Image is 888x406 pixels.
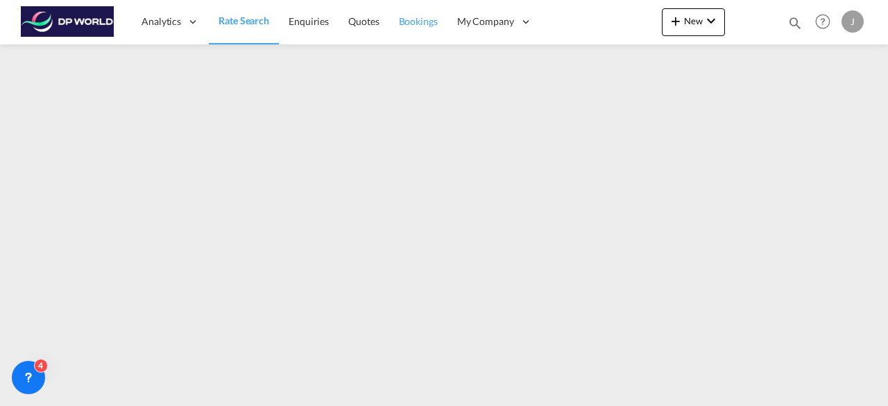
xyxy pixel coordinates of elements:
div: Help [811,10,842,35]
span: Quotes [348,15,379,27]
span: Rate Search [219,15,269,26]
span: Enquiries [289,15,329,27]
div: J [842,10,864,33]
span: Help [811,10,835,33]
img: c08ca190194411f088ed0f3ba295208c.png [21,6,114,37]
span: Bookings [399,15,438,27]
div: icon-magnify [787,15,803,36]
md-icon: icon-magnify [787,15,803,31]
span: Analytics [142,15,181,28]
span: My Company [457,15,514,28]
md-icon: icon-plus 400-fg [667,12,684,29]
span: New [667,15,719,26]
md-icon: icon-chevron-down [703,12,719,29]
button: icon-plus 400-fgNewicon-chevron-down [662,8,725,36]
